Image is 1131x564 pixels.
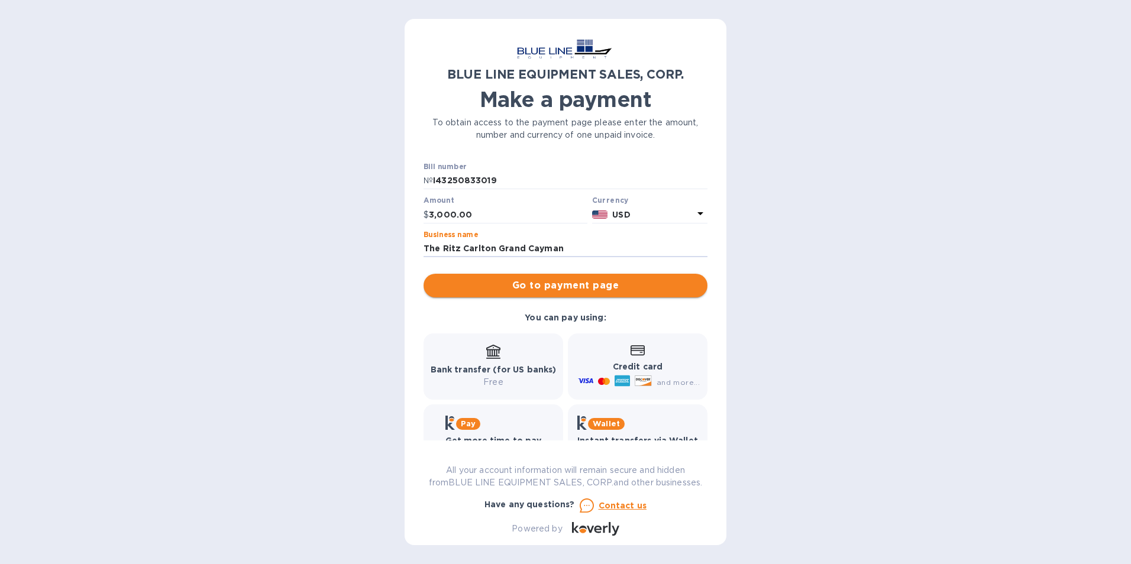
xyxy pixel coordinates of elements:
[429,206,587,223] input: 0.00
[593,419,620,428] b: Wallet
[599,501,647,510] u: Contact us
[613,362,663,371] b: Credit card
[433,278,698,293] span: Go to payment page
[484,500,575,509] b: Have any questions?
[447,67,684,82] b: BLUE LINE EQUIPMENT SALES, CORP.
[525,313,606,322] b: You can pay using:
[424,87,707,112] h1: Make a payment
[612,210,630,219] b: USD
[431,365,557,374] b: Bank transfer (for US banks)
[424,231,478,238] label: Business name
[445,436,542,445] b: Get more time to pay
[424,464,707,489] p: All your account information will remain secure and hidden from BLUE LINE EQUIPMENT SALES, CORP. ...
[431,376,557,388] p: Free
[592,210,608,219] img: USD
[424,197,454,205] label: Amount
[424,209,429,221] p: $
[461,419,476,428] b: Pay
[433,172,707,190] input: Enter bill number
[424,274,707,297] button: Go to payment page
[657,378,700,387] span: and more...
[424,163,466,170] label: Bill number
[424,240,707,258] input: Enter business name
[424,116,707,141] p: To obtain access to the payment page please enter the amount, number and currency of one unpaid i...
[424,174,433,187] p: №
[592,196,629,205] b: Currency
[512,523,562,535] p: Powered by
[577,436,698,445] b: Instant transfers via Wallet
